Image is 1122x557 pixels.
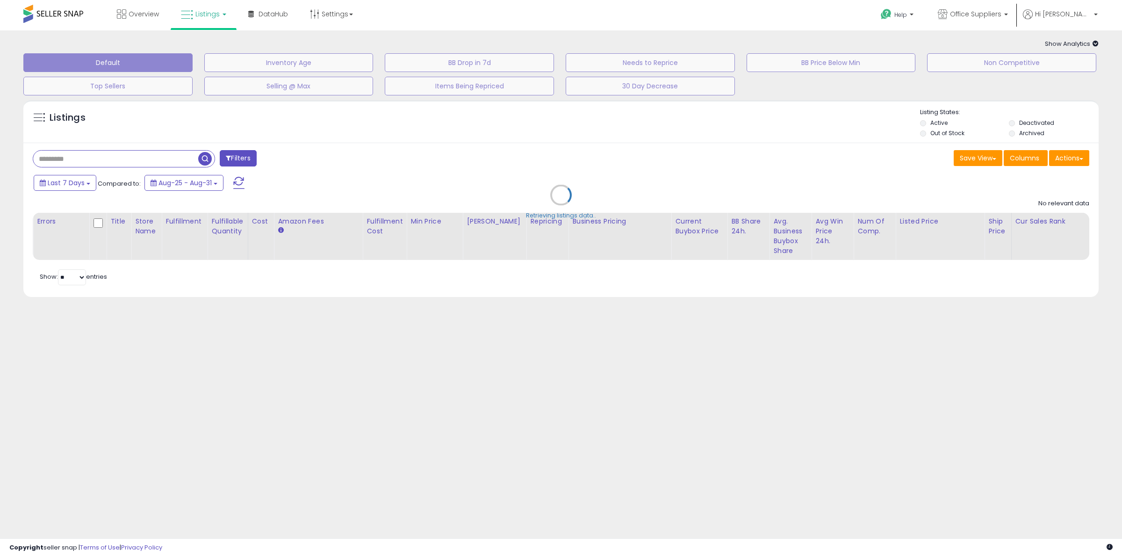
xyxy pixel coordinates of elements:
button: Items Being Repriced [385,77,554,95]
button: Inventory Age [204,53,374,72]
i: Get Help [880,8,892,20]
button: Top Sellers [23,77,193,95]
span: Listings [195,9,220,19]
button: Selling @ Max [204,77,374,95]
button: BB Price Below Min [747,53,916,72]
button: BB Drop in 7d [385,53,554,72]
button: Needs to Reprice [566,53,735,72]
span: Overview [129,9,159,19]
button: Default [23,53,193,72]
a: Hi [PERSON_NAME] [1023,9,1098,30]
div: Retrieving listings data.. [526,211,596,220]
a: Help [873,1,923,30]
span: Help [894,11,907,19]
span: DataHub [259,9,288,19]
button: 30 Day Decrease [566,77,735,95]
span: Show Analytics [1045,39,1099,48]
span: Office Suppliers [950,9,1001,19]
button: Non Competitive [927,53,1096,72]
span: Hi [PERSON_NAME] [1035,9,1091,19]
